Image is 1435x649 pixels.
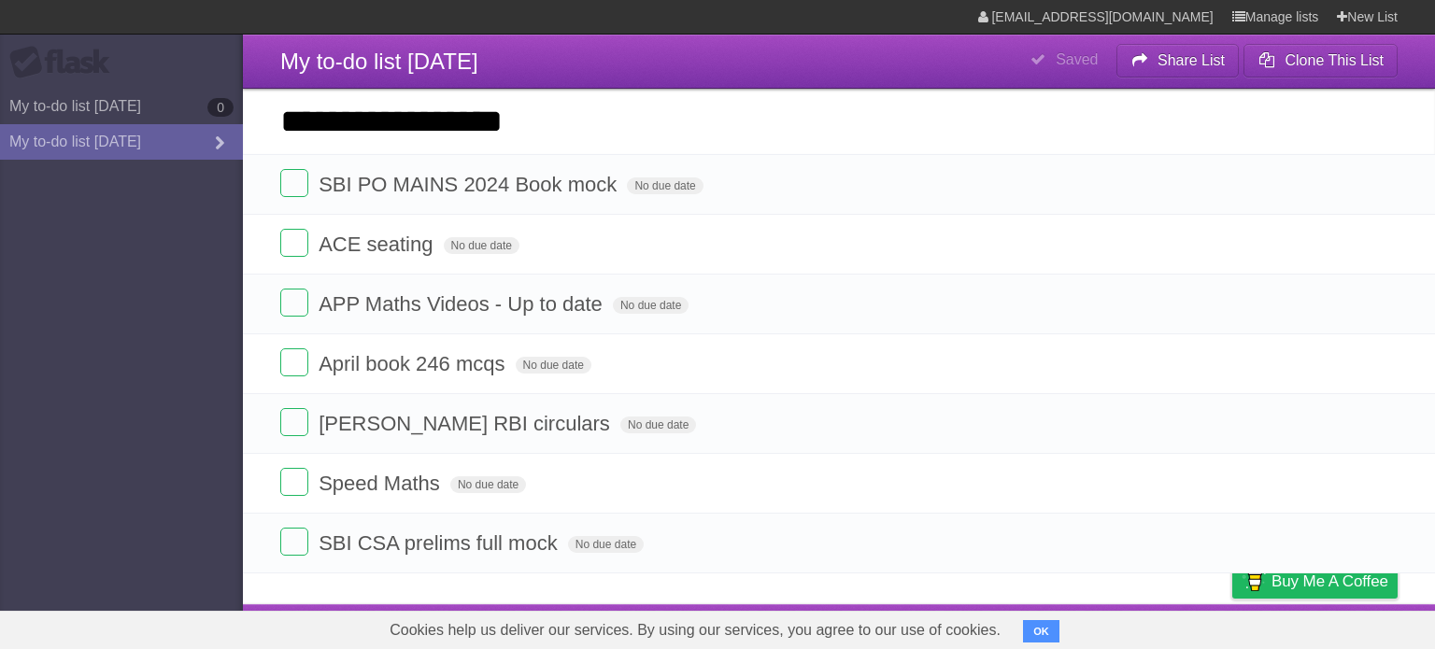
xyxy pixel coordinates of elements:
[280,408,308,436] label: Done
[1232,564,1398,599] a: Buy me a coffee
[1280,609,1398,644] a: Suggest a feature
[450,476,526,493] span: No due date
[371,612,1019,649] span: Cookies help us deliver our services. By using our services, you agree to our use of cookies.
[207,98,234,117] b: 0
[568,536,644,553] span: No due date
[1243,44,1398,78] button: Clone This List
[984,609,1023,644] a: About
[1144,609,1186,644] a: Terms
[319,233,437,256] span: ACE seating
[1272,565,1388,598] span: Buy me a coffee
[1242,565,1267,597] img: Buy me a coffee
[319,352,509,375] span: April book 246 mcqs
[627,177,703,194] span: No due date
[280,528,308,556] label: Done
[1023,620,1059,642] button: OK
[319,472,445,495] span: Speed Maths
[9,46,121,79] div: Flask
[1045,609,1121,644] a: Developers
[613,297,689,314] span: No due date
[444,237,519,254] span: No due date
[516,357,591,374] span: No due date
[319,412,615,435] span: [PERSON_NAME] RBI circulars
[280,229,308,257] label: Done
[620,416,696,433] span: No due date
[1056,51,1098,67] b: Saved
[280,169,308,197] label: Done
[319,292,607,316] span: APP Maths Videos - Up to date
[280,348,308,376] label: Done
[280,289,308,317] label: Done
[319,531,562,555] span: SBI CSA prelims full mock
[1116,44,1240,78] button: Share List
[280,49,478,74] span: My to-do list [DATE]
[1208,609,1257,644] a: Privacy
[1158,52,1225,68] b: Share List
[280,468,308,496] label: Done
[1285,52,1384,68] b: Clone This List
[319,173,621,196] span: SBI PO MAINS 2024 Book mock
